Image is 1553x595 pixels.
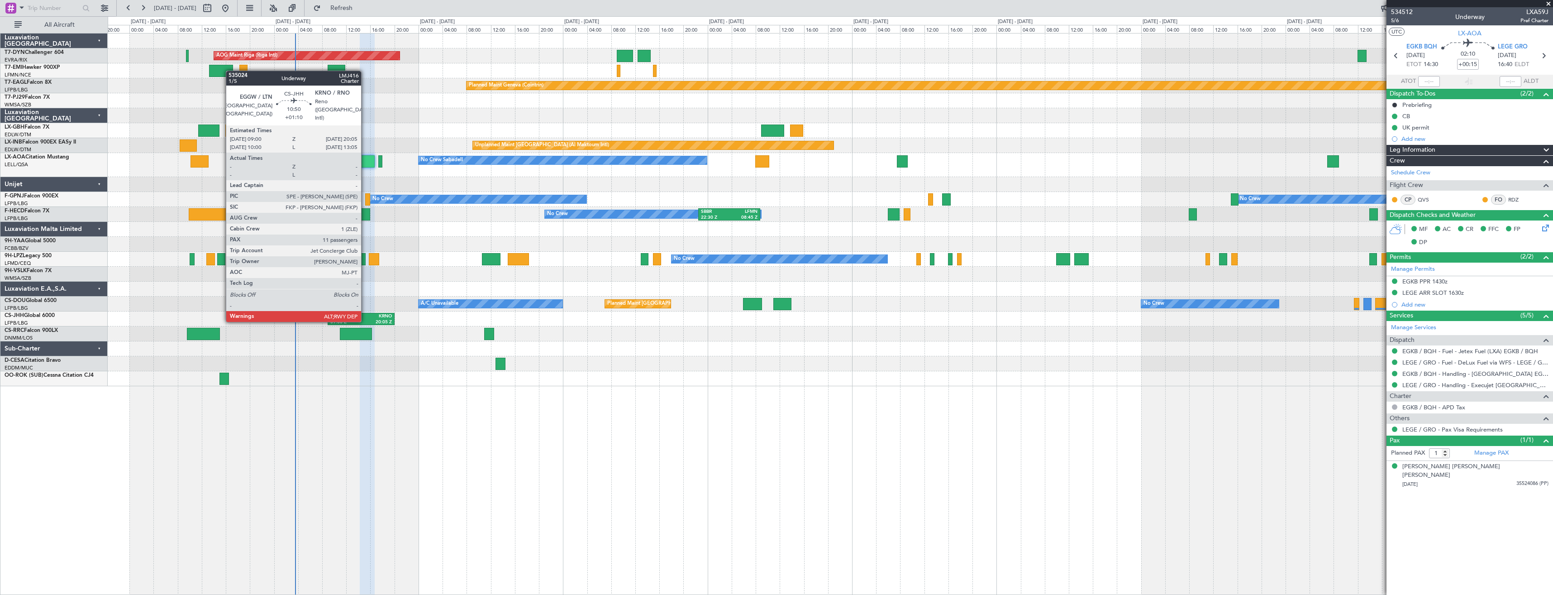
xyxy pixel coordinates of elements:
[361,313,392,320] div: KRNO
[467,25,491,33] div: 08:00
[1402,403,1465,411] a: EGKB / BQH - APD Tax
[263,304,291,311] div: 21:49 Z
[226,25,250,33] div: 16:00
[1069,25,1093,33] div: 12:00
[701,209,729,215] div: SBBR
[729,209,757,215] div: LFMN
[1390,436,1400,446] span: Pax
[1165,25,1189,33] div: 04:00
[828,25,852,33] div: 20:00
[1498,60,1512,69] span: 16:40
[1520,17,1548,24] span: Pref Charter
[5,313,24,318] span: CS-JHH
[1141,25,1165,33] div: 00:00
[1390,391,1411,402] span: Charter
[1117,25,1141,33] div: 20:00
[1240,192,1261,206] div: No Crew
[674,252,695,266] div: No Crew
[5,320,28,326] a: LFPB/LBG
[1358,25,1382,33] div: 12:00
[419,25,443,33] div: 00:00
[5,57,27,63] a: EVRA/RIX
[756,25,780,33] div: 08:00
[1516,480,1548,488] span: 35524086 (PP)
[1461,50,1475,59] span: 02:10
[5,238,25,244] span: 9H-YAA
[5,328,58,333] a: CS-RRCFalcon 900LX
[1508,196,1529,204] a: RDZ
[276,18,310,26] div: [DATE] - [DATE]
[563,25,587,33] div: 00:00
[250,25,274,33] div: 20:00
[611,25,635,33] div: 08:00
[1045,25,1069,33] div: 08:00
[1514,225,1520,234] span: FP
[1498,51,1516,60] span: [DATE]
[1402,289,1464,297] div: LEGE ARR SLOT 1630z
[1287,18,1322,26] div: [DATE] - [DATE]
[5,95,50,100] a: T7-PJ29Falcon 7X
[5,238,56,244] a: 9H-YAAGlobal 5000
[1520,311,1534,320] span: (5/5)
[5,200,28,207] a: LFPB/LBG
[1238,25,1262,33] div: 16:00
[1390,89,1435,99] span: Dispatch To-Dos
[1391,17,1413,24] span: 5/6
[1310,25,1334,33] div: 04:00
[216,49,277,62] div: AOG Maint Riga (Riga Intl)
[1474,449,1509,458] a: Manage PAX
[1491,195,1506,205] div: FO
[5,358,61,363] a: D-CESACitation Bravo
[5,305,28,312] a: LFPB/LBG
[539,25,563,33] div: 20:00
[1143,18,1177,26] div: [DATE] - [DATE]
[1402,426,1503,433] a: LEGE / GRO - Pax Visa Requirements
[5,154,69,160] a: LX-AOACitation Mustang
[659,25,683,33] div: 16:00
[1498,43,1528,52] span: LEGE GRO
[1488,225,1499,234] span: FFC
[972,25,996,33] div: 20:00
[732,25,756,33] div: 04:00
[5,208,24,214] span: F-HECD
[346,25,370,33] div: 12:00
[924,25,948,33] div: 12:00
[876,25,900,33] div: 04:00
[153,25,177,33] div: 04:00
[948,25,972,33] div: 16:00
[1021,25,1045,33] div: 04:00
[1418,76,1440,87] input: --:--
[709,18,744,26] div: [DATE] - [DATE]
[5,298,26,303] span: CS-DOU
[178,25,202,33] div: 08:00
[1402,462,1548,480] div: [PERSON_NAME] [PERSON_NAME] [PERSON_NAME]
[1401,301,1548,308] div: Add new
[291,304,318,311] div: 07:49 Z
[10,18,98,32] button: All Aircraft
[1520,252,1534,261] span: (2/2)
[1424,60,1438,69] span: 14:30
[1391,7,1413,17] span: 534512
[564,18,599,26] div: [DATE] - [DATE]
[1524,77,1539,86] span: ALDT
[701,215,729,221] div: 22:30 Z
[5,298,57,303] a: CS-DOUGlobal 6500
[1402,370,1548,378] a: EGKB / BQH - Handling - [GEOGRAPHIC_DATA] EGKB / [GEOGRAPHIC_DATA]
[1466,225,1473,234] span: CR
[1382,25,1406,33] div: 16:00
[309,1,363,15] button: Refresh
[5,253,23,259] span: 9H-LPZ
[420,18,455,26] div: [DATE] - [DATE]
[5,260,31,267] a: LFMD/CEQ
[323,5,361,11] span: Refresh
[1419,225,1428,234] span: MF
[5,131,31,138] a: EDLW/DTM
[1401,195,1415,205] div: CP
[475,139,609,152] div: Unplanned Maint [GEOGRAPHIC_DATA] (Al Maktoum Intl)
[1515,60,1529,69] span: ELDT
[372,192,393,206] div: No Crew
[804,25,828,33] div: 16:00
[1390,335,1415,345] span: Dispatch
[5,139,22,145] span: LX-INB
[852,25,876,33] div: 00:00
